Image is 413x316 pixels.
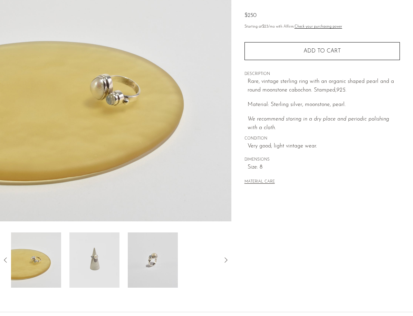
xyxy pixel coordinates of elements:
img: Pearl Moonstone Ring [69,232,119,288]
a: Check your purchasing power - Learn more about Affirm Financing (opens in modal) [295,25,342,29]
span: Add to cart [304,48,341,54]
button: Add to cart [244,42,400,60]
img: Pearl Moonstone Ring [11,232,61,288]
span: DIMENSIONS [244,157,400,163]
p: Rare, vintage sterling ring with an organic shaped pearl and a round moonstone cabochon. Stamped, [248,77,400,95]
em: 925. [336,87,346,93]
span: $250 [244,13,257,18]
i: We recommend storing in a dry place and periodic polishing with a cloth. [248,116,389,131]
span: CONDITION [244,136,400,142]
span: $23 [262,25,268,29]
span: Very good; light vintage wear. [248,142,400,151]
span: DESCRIPTION [244,71,400,77]
span: Size: 8 [248,163,400,172]
p: Material: Sterling silver, moonstone, pearl. [248,100,400,109]
img: Pearl Moonstone Ring [128,232,178,288]
button: MATERIAL CARE [244,180,275,185]
p: Starting at /mo with Affirm. [244,24,400,30]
